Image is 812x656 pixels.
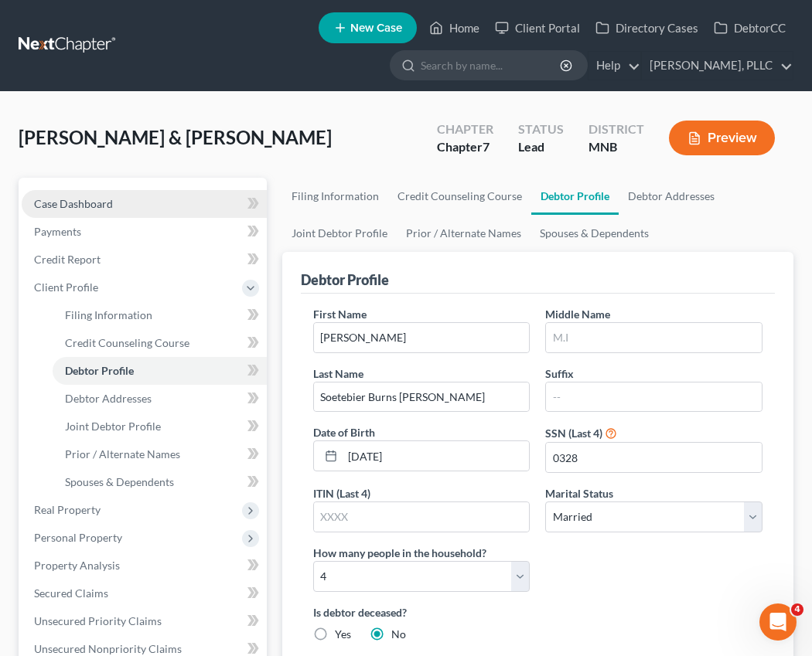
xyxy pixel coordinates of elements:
[545,306,610,322] label: Middle Name
[546,443,762,472] input: XXXX
[314,323,530,352] input: --
[619,178,724,215] a: Debtor Addresses
[22,552,267,580] a: Property Analysis
[642,52,793,80] a: [PERSON_NAME], PLLC
[589,138,644,156] div: MNB
[22,580,267,607] a: Secured Claims
[53,301,267,329] a: Filing Information
[282,215,397,252] a: Joint Debtor Profile
[65,364,134,377] span: Debtor Profile
[34,531,122,544] span: Personal Property
[437,138,493,156] div: Chapter
[545,365,574,382] label: Suffix
[65,308,152,321] span: Filing Information
[34,559,120,572] span: Property Analysis
[22,190,267,218] a: Case Dashboard
[588,14,706,42] a: Directory Cases
[421,51,562,80] input: Search by name...
[531,215,658,252] a: Spouses & Dependents
[34,197,113,210] span: Case Dashboard
[34,280,98,294] span: Client Profile
[53,385,267,413] a: Debtor Addresses
[301,270,389,289] div: Debtor Profile
[22,246,267,274] a: Credit Report
[313,545,486,561] label: How many people in the household?
[34,586,108,600] span: Secured Claims
[22,607,267,635] a: Unsecured Priority Claims
[313,365,363,382] label: Last Name
[589,121,644,138] div: District
[397,215,531,252] a: Prior / Alternate Names
[22,218,267,246] a: Payments
[314,502,530,532] input: XXXX
[313,604,763,620] label: Is debtor deceased?
[34,225,81,238] span: Payments
[53,440,267,468] a: Prior / Alternate Names
[589,52,640,80] a: Help
[34,614,162,627] span: Unsecured Priority Claims
[343,441,530,471] input: MM/DD/YYYY
[65,392,152,405] span: Debtor Addresses
[65,420,161,433] span: Joint Debtor Profile
[19,126,332,148] span: [PERSON_NAME] & [PERSON_NAME]
[313,306,367,322] label: First Name
[706,14,793,42] a: DebtorCC
[314,382,530,412] input: --
[546,382,762,412] input: --
[350,22,402,34] span: New Case
[53,413,267,440] a: Joint Debtor Profile
[53,329,267,357] a: Credit Counseling Course
[53,468,267,496] a: Spouses & Dependents
[34,253,101,266] span: Credit Report
[791,603,803,616] span: 4
[335,627,351,642] label: Yes
[53,357,267,385] a: Debtor Profile
[34,503,101,516] span: Real Property
[518,121,564,138] div: Status
[388,178,531,215] a: Credit Counseling Course
[483,139,490,154] span: 7
[437,121,493,138] div: Chapter
[545,425,602,441] label: SSN (Last 4)
[65,475,174,488] span: Spouses & Dependents
[65,447,180,461] span: Prior / Alternate Names
[421,14,487,42] a: Home
[487,14,588,42] a: Client Portal
[545,485,613,501] label: Marital Status
[531,178,619,215] a: Debtor Profile
[65,336,189,349] span: Credit Counseling Course
[282,178,388,215] a: Filing Information
[518,138,564,156] div: Lead
[391,627,406,642] label: No
[313,485,370,501] label: ITIN (Last 4)
[669,121,775,155] button: Preview
[313,424,375,440] label: Date of Birth
[34,642,182,655] span: Unsecured Nonpriority Claims
[759,603,797,641] iframe: Intercom live chat
[546,323,762,352] input: M.I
